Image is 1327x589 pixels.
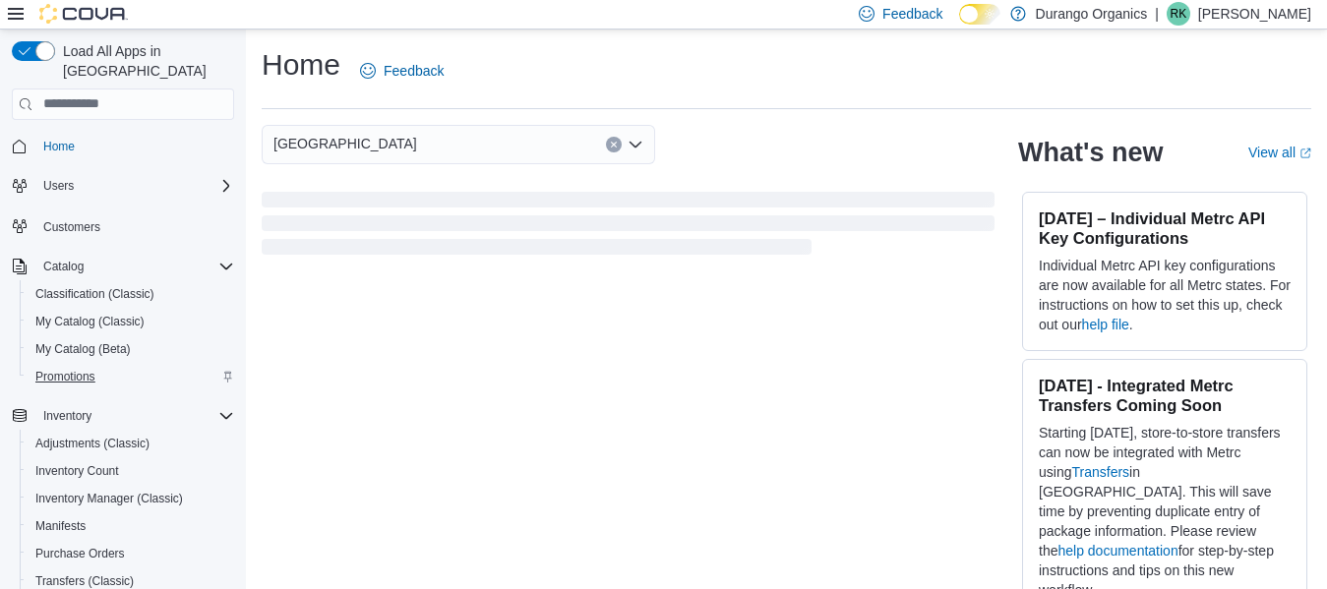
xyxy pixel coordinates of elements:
[4,172,242,200] button: Users
[28,432,234,455] span: Adjustments (Classic)
[35,546,125,561] span: Purchase Orders
[35,314,145,329] span: My Catalog (Classic)
[959,25,960,26] span: Dark Mode
[35,404,234,428] span: Inventory
[1299,147,1311,159] svg: External link
[28,542,133,565] a: Purchase Orders
[35,174,234,198] span: Users
[20,363,242,390] button: Promotions
[55,41,234,81] span: Load All Apps in [GEOGRAPHIC_DATA]
[28,487,234,510] span: Inventory Manager (Classic)
[1039,208,1291,248] h3: [DATE] – Individual Metrc API Key Configurations
[384,61,444,81] span: Feedback
[35,255,234,278] span: Catalog
[1198,2,1311,26] p: [PERSON_NAME]
[35,404,99,428] button: Inventory
[35,135,83,158] a: Home
[35,491,183,506] span: Inventory Manager (Classic)
[35,174,82,198] button: Users
[28,459,127,483] a: Inventory Count
[28,337,139,361] a: My Catalog (Beta)
[35,213,234,238] span: Customers
[28,282,234,306] span: Classification (Classic)
[35,518,86,534] span: Manifests
[28,514,234,538] span: Manifests
[35,436,150,451] span: Adjustments (Classic)
[20,457,242,485] button: Inventory Count
[20,512,242,540] button: Manifests
[1036,2,1148,26] p: Durango Organics
[1171,2,1187,26] span: RK
[20,308,242,335] button: My Catalog (Classic)
[43,408,91,424] span: Inventory
[28,459,234,483] span: Inventory Count
[20,485,242,512] button: Inventory Manager (Classic)
[20,430,242,457] button: Adjustments (Classic)
[35,134,234,158] span: Home
[20,280,242,308] button: Classification (Classic)
[1039,376,1291,415] h3: [DATE] - Integrated Metrc Transfers Coming Soon
[28,514,93,538] a: Manifests
[1039,256,1291,334] p: Individual Metrc API key configurations are now available for all Metrc states. For instructions ...
[1082,317,1129,332] a: help file
[4,132,242,160] button: Home
[4,211,242,240] button: Customers
[1155,2,1159,26] p: |
[35,463,119,479] span: Inventory Count
[28,310,234,333] span: My Catalog (Classic)
[352,51,452,90] a: Feedback
[20,335,242,363] button: My Catalog (Beta)
[35,369,95,384] span: Promotions
[1071,464,1129,480] a: Transfers
[273,132,417,155] span: [GEOGRAPHIC_DATA]
[4,253,242,280] button: Catalog
[35,215,108,239] a: Customers
[28,337,234,361] span: My Catalog (Beta)
[20,540,242,567] button: Purchase Orders
[959,4,1000,25] input: Dark Mode
[28,542,234,565] span: Purchase Orders
[43,219,100,235] span: Customers
[1167,2,1190,26] div: Ryan Keefe
[1248,145,1311,160] a: View allExternal link
[43,259,84,274] span: Catalog
[28,282,162,306] a: Classification (Classic)
[35,341,131,357] span: My Catalog (Beta)
[35,573,134,589] span: Transfers (Classic)
[1057,543,1177,559] a: help documentation
[882,4,942,24] span: Feedback
[28,365,103,388] a: Promotions
[43,178,74,194] span: Users
[28,310,152,333] a: My Catalog (Classic)
[35,255,91,278] button: Catalog
[606,137,622,152] button: Clear input
[262,45,340,85] h1: Home
[28,487,191,510] a: Inventory Manager (Classic)
[628,137,643,152] button: Open list of options
[1018,137,1163,168] h2: What's new
[43,139,75,154] span: Home
[35,286,154,302] span: Classification (Classic)
[39,4,128,24] img: Cova
[28,432,157,455] a: Adjustments (Classic)
[28,365,234,388] span: Promotions
[4,402,242,430] button: Inventory
[262,196,995,259] span: Loading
